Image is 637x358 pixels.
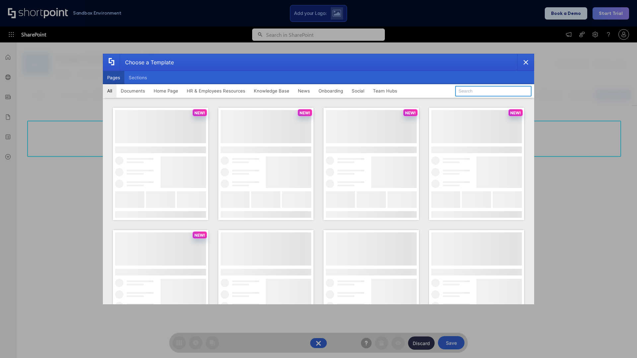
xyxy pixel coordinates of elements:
p: NEW! [300,110,310,115]
button: HR & Employees Resources [182,84,249,97]
div: template selector [103,54,534,304]
button: Documents [116,84,149,97]
p: NEW! [194,233,205,238]
div: Choose a Template [120,54,174,71]
p: NEW! [194,110,205,115]
button: Social [347,84,369,97]
button: All [103,84,116,97]
button: Pages [103,71,124,84]
button: Team Hubs [369,84,401,97]
p: NEW! [405,110,416,115]
iframe: Chat Widget [604,326,637,358]
input: Search [455,86,531,96]
button: Onboarding [314,84,347,97]
p: NEW! [510,110,521,115]
button: News [294,84,314,97]
button: Knowledge Base [249,84,294,97]
button: Sections [124,71,151,84]
button: Home Page [149,84,182,97]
